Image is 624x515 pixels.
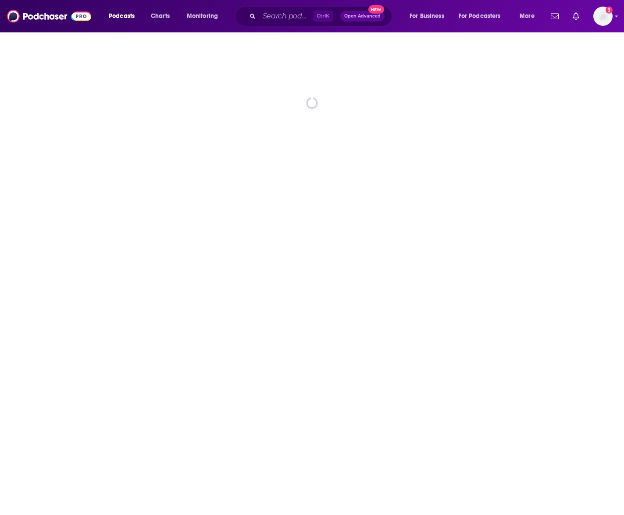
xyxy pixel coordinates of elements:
[340,11,385,21] button: Open AdvancedNew
[151,10,170,22] span: Charts
[243,6,400,26] div: Search podcasts, credits, & more...
[403,9,455,23] button: open menu
[453,9,513,23] button: open menu
[368,5,384,14] span: New
[547,9,562,24] a: Show notifications dropdown
[187,10,218,22] span: Monitoring
[459,10,501,22] span: For Podcasters
[520,10,535,22] span: More
[593,7,613,26] button: Show profile menu
[103,9,146,23] button: open menu
[145,9,175,23] a: Charts
[593,7,613,26] span: Logged in as angelahattar
[181,9,229,23] button: open menu
[313,11,333,22] span: Ctrl K
[569,9,583,24] a: Show notifications dropdown
[109,10,135,22] span: Podcasts
[7,8,91,25] img: Podchaser - Follow, Share and Rate Podcasts
[593,7,613,26] img: User Profile
[606,7,613,14] svg: Add a profile image
[513,9,546,23] button: open menu
[410,10,444,22] span: For Business
[259,9,313,23] input: Search podcasts, credits, & more...
[344,14,381,18] span: Open Advanced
